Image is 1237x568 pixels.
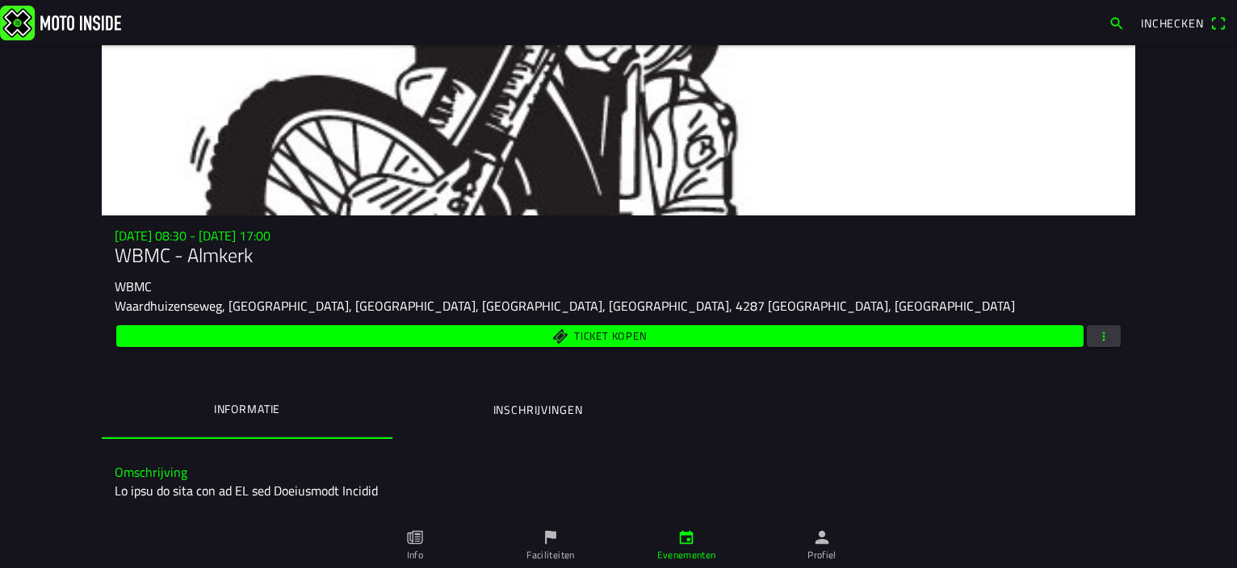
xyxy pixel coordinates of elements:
ion-text: Waardhuizenseweg, [GEOGRAPHIC_DATA], [GEOGRAPHIC_DATA], [GEOGRAPHIC_DATA], [GEOGRAPHIC_DATA], 428... [115,296,1015,315]
ion-label: Evenementen [657,548,716,562]
h3: [DATE] 08:30 - [DATE] 17:00 [115,228,1122,244]
ion-text: WBMC [115,277,152,296]
ion-label: Info [407,548,423,562]
ion-label: Profiel [807,548,837,562]
ion-icon: vlag [542,528,560,546]
span: Inchecken [1141,15,1204,31]
ion-icon: kalender [677,528,695,546]
ion-label: Inschrijvingen [493,401,583,419]
ion-label: Faciliteiten [526,548,574,562]
ion-icon: papier [406,528,424,546]
h3: Omschrijving [115,465,1122,480]
a: IncheckenQR-scanner [1133,9,1234,36]
a: zoeken [1101,9,1133,36]
ion-label: Informatie [214,400,280,418]
h1: WBMC - Almkerk [115,244,1122,267]
ion-icon: persoon [813,528,831,546]
span: Ticket kopen [574,331,647,341]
